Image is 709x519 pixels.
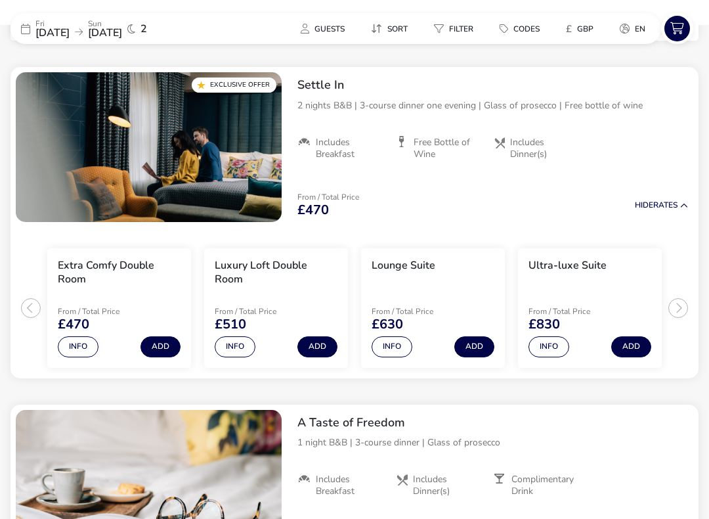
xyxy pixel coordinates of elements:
h3: Extra Comfy Double Room [58,259,181,286]
h3: Lounge Suite [372,259,435,273]
naf-pibe-menu-bar-item: en [609,19,661,38]
button: Add [140,336,181,357]
button: Info [372,336,412,357]
p: Sun [88,20,122,28]
span: Codes [513,24,540,34]
swiper-slide: 1 / 4 [41,243,198,373]
span: Includes Breakfast [316,474,385,497]
button: Filter [423,19,484,38]
div: Fri[DATE]Sun[DATE]2 [11,13,207,44]
button: Info [215,336,255,357]
button: en [609,19,656,38]
p: From / Total Price [58,307,151,315]
swiper-slide: 3 / 4 [354,243,511,373]
button: Add [297,336,337,357]
span: [DATE] [88,26,122,40]
span: Includes Dinner(s) [510,137,580,160]
button: Add [611,336,651,357]
span: Free Bottle of Wine [414,137,483,160]
button: Sort [360,19,418,38]
p: 2 nights B&B | 3-course dinner one evening | Glass of prosecco | Free bottle of wine [297,99,688,112]
naf-pibe-menu-bar-item: Filter [423,19,489,38]
div: A Taste of Freedom1 night B&B | 3-course dinner | Glass of proseccoIncludes BreakfastIncludes Din... [287,405,698,508]
naf-pibe-menu-bar-item: Guests [290,19,360,38]
div: Exclusive Offer [192,78,276,93]
span: £630 [372,318,403,331]
h2: A Taste of Freedom [297,415,688,430]
h2: Settle In [297,78,688,93]
h3: Luxury Loft Double Room [215,259,337,286]
span: £830 [528,318,560,331]
span: £510 [215,318,246,331]
p: From / Total Price [372,307,465,315]
span: Guests [314,24,345,34]
div: Settle In2 nights B&B | 3-course dinner one evening | Glass of prosecco | Free bottle of wineIncl... [287,67,698,171]
p: From / Total Price [215,307,308,315]
span: Includes Breakfast [316,137,385,160]
span: 2 [140,24,147,34]
span: en [635,24,645,34]
p: From / Total Price [297,193,359,201]
swiper-slide: 4 / 4 [511,243,668,373]
button: Info [528,336,569,357]
p: 1 night B&B | 3-course dinner | Glass of prosecco [297,436,688,449]
span: Hide [635,200,653,210]
button: Add [454,336,494,357]
swiper-slide: 1 / 1 [16,72,282,222]
button: £GBP [555,19,604,38]
span: GBP [577,24,593,34]
span: £470 [58,318,89,331]
p: Fri [35,20,70,28]
span: £470 [297,204,329,217]
naf-pibe-menu-bar-item: £GBP [555,19,609,38]
span: [DATE] [35,26,70,40]
naf-pibe-menu-bar-item: Sort [360,19,423,38]
i: £ [566,22,572,35]
button: Info [58,336,98,357]
naf-pibe-menu-bar-item: Codes [489,19,555,38]
h3: Ultra-luxe Suite [528,259,607,273]
span: Complimentary Drink [511,474,580,497]
span: Includes Dinner(s) [413,474,483,497]
button: Codes [489,19,550,38]
swiper-slide: 2 / 4 [198,243,354,373]
span: Filter [449,24,473,34]
p: From / Total Price [528,307,622,315]
button: Guests [290,19,355,38]
span: Sort [387,24,408,34]
button: HideRates [635,201,688,210]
